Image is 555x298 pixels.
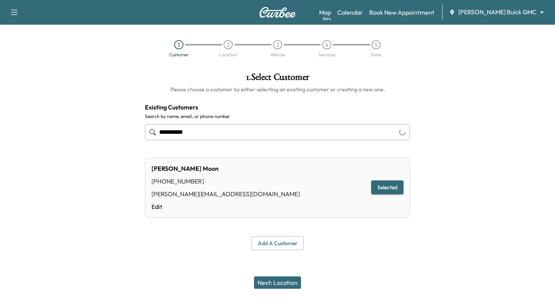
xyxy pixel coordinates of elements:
[372,40,381,49] div: 5
[151,202,300,211] a: Edit
[145,86,410,93] h6: Please choose a customer by either selecting an existing customer or creating a new one.
[252,236,304,251] button: Add a customer
[369,8,434,17] a: Book New Appointment
[337,8,363,17] a: Calendar
[273,40,282,49] div: 3
[169,52,189,57] div: Customer
[174,40,183,49] div: 1
[151,189,300,199] div: [PERSON_NAME][EMAIL_ADDRESS][DOMAIN_NAME]
[371,180,404,195] button: Selected
[323,16,331,22] div: Beta
[458,8,536,17] span: [PERSON_NAME] Buick GMC
[322,40,331,49] div: 4
[270,52,285,57] div: Vehicle
[151,164,300,173] div: [PERSON_NAME] Moon
[371,52,381,57] div: Date
[145,103,410,112] h4: Existing Customers
[224,40,233,49] div: 2
[145,72,410,86] h1: 1 . Select Customer
[318,52,335,57] div: Services
[319,8,331,17] a: MapBeta
[219,52,237,57] div: Location
[259,7,296,18] img: Curbee Logo
[151,177,300,186] div: [PHONE_NUMBER]
[145,113,410,120] label: Search by name, email, or phone number
[254,276,301,289] button: Next: Location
